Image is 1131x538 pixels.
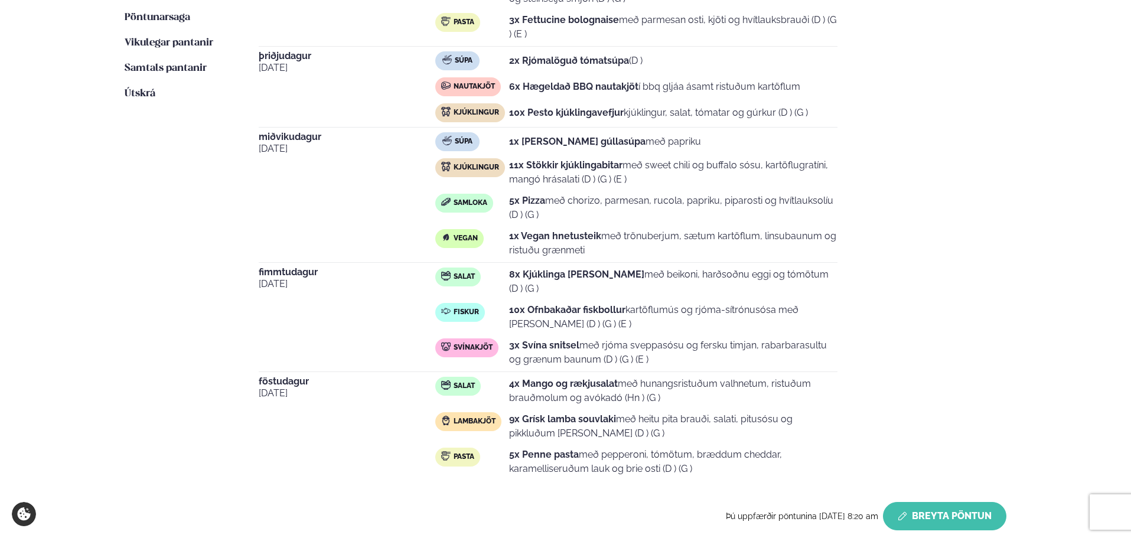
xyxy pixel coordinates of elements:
[259,142,435,156] span: [DATE]
[259,51,435,61] span: þriðjudagur
[441,416,451,425] img: Lamb.svg
[442,136,452,145] img: soup.svg
[125,87,155,101] a: Útskrá
[454,272,475,282] span: Salat
[726,511,878,521] span: Þú uppfærðir pöntunina [DATE] 8:20 am
[125,38,213,48] span: Vikulegar pantanir
[454,18,474,27] span: Pasta
[259,268,435,277] span: fimmtudagur
[441,81,451,90] img: beef.svg
[125,11,190,25] a: Pöntunarsaga
[454,198,487,208] span: Samloka
[509,338,837,367] p: með rjóma sveppasósu og fersku timjan, rabarbarasultu og grænum baunum (D ) (G ) (E )
[454,417,496,426] span: Lambakjöt
[454,382,475,391] span: Salat
[509,194,837,222] p: með chorizo, parmesan, rucola, papriku, piparosti og hvítlauksolíu (D ) (G )
[509,229,837,257] p: með trönuberjum, sætum kartöflum, linsubaunum og ristuðu grænmeti
[509,14,619,25] strong: 3x Fettucine bolognaise
[509,81,638,92] strong: 6x Hægeldað BBQ nautakjöt
[125,89,155,99] span: Útskrá
[441,198,451,206] img: sandwich-new-16px.svg
[441,162,451,171] img: chicken.svg
[509,195,545,206] strong: 5x Pizza
[441,380,451,390] img: salad.svg
[454,82,495,92] span: Nautakjöt
[509,230,601,242] strong: 1x Vegan hnetusteik
[441,451,451,461] img: pasta.svg
[454,163,499,172] span: Kjúklingur
[441,107,451,116] img: chicken.svg
[509,54,643,68] p: (D )
[509,136,646,147] strong: 1x [PERSON_NAME] gúllasúpa
[454,308,479,317] span: Fiskur
[509,304,625,315] strong: 10x Ofnbakaðar fiskbollur
[259,377,435,386] span: föstudagur
[441,271,451,281] img: salad.svg
[441,17,451,26] img: pasta.svg
[509,13,837,41] p: með parmesan osti, kjöti og hvítlauksbrauði (D ) (G ) (E )
[509,378,618,389] strong: 4x Mango og rækjusalat
[509,377,837,405] p: með hunangsristuðum valhnetum, ristuðum brauðmolum og avókadó (Hn ) (G )
[259,61,435,75] span: [DATE]
[509,413,616,425] strong: 9x Grísk lamba souvlaki
[441,307,451,316] img: fish.svg
[442,55,452,64] img: soup.svg
[883,502,1006,530] button: Breyta Pöntun
[12,502,36,526] a: Cookie settings
[125,36,213,50] a: Vikulegar pantanir
[259,277,435,291] span: [DATE]
[454,108,499,118] span: Kjúklingur
[259,386,435,400] span: [DATE]
[125,63,207,73] span: Samtals pantanir
[454,234,478,243] span: Vegan
[125,12,190,22] span: Pöntunarsaga
[509,159,622,171] strong: 11x Stökkir kjúklingabitar
[455,137,472,146] span: Súpa
[509,448,837,476] p: með pepperoni, tómötum, bræddum cheddar, karamelliseruðum lauk og brie osti (D ) (G )
[509,106,808,120] p: kjúklingur, salat, tómatar og gúrkur (D ) (G )
[509,107,624,118] strong: 10x Pesto kjúklingavefjur
[509,80,800,94] p: í bbq gljáa ásamt ristuðum kartöflum
[454,343,493,353] span: Svínakjöt
[455,56,472,66] span: Súpa
[441,342,451,351] img: pork.svg
[259,132,435,142] span: miðvikudagur
[509,269,644,280] strong: 8x Kjúklinga [PERSON_NAME]
[509,412,837,441] p: með heitu pita brauði, salati, pitusósu og pikkluðum [PERSON_NAME] (D ) (G )
[509,303,837,331] p: kartöflumús og rjóma-sítrónusósa með [PERSON_NAME] (D ) (G ) (E )
[509,449,579,460] strong: 5x Penne pasta
[509,158,837,187] p: með sweet chili og buffalo sósu, kartöflugratíni, mangó hrásalati (D ) (G ) (E )
[454,452,474,462] span: Pasta
[509,55,629,66] strong: 2x Rjómalöguð tómatsúpa
[509,340,579,351] strong: 3x Svína snitsel
[509,268,837,296] p: með beikoni, harðsoðnu eggi og tómötum (D ) (G )
[125,61,207,76] a: Samtals pantanir
[509,135,701,149] p: með papriku
[441,233,451,242] img: Vegan.svg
